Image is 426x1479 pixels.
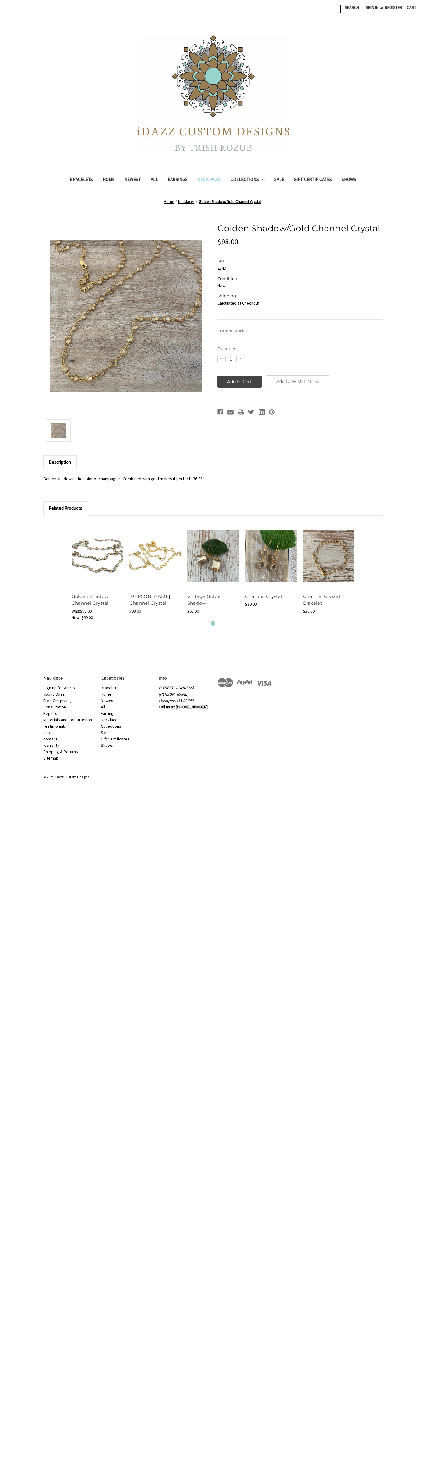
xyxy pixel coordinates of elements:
a: Channel Crystal [245,522,297,590]
dt: Shipping: [217,293,382,299]
a: Sale [101,730,109,735]
a: Collections [226,173,269,188]
p: © 2025 iDazz Custom Designs [43,774,383,780]
a: Crystal Gold Channel Crystal [129,522,181,590]
h5: Navigate [43,675,95,681]
a: Vintage Golden Shadow [187,522,239,590]
h5: Info [159,675,210,681]
img: iDazz Custom Designs [137,35,289,151]
label: Current Stock: [217,328,383,334]
a: Earrings [163,173,192,188]
a: Necklaces [101,717,120,722]
a: Channel Crystal [245,593,282,599]
a: Golden Shadow Channel Crystal [72,522,123,590]
a: Bracelets [101,685,118,691]
a: care [43,730,51,735]
a: Sign up for Alerts [43,685,75,691]
a: Channel Crystal Bracelet [303,522,354,590]
span: $30.00 [303,608,315,614]
a: Free Gift-giving Consultation [43,698,71,710]
nav: Breadcrumb [43,199,383,205]
a: warranty [43,743,59,748]
a: [PERSON_NAME] Channel Crystal [129,593,170,606]
span: Now: [72,615,80,620]
a: Shows [337,173,361,188]
a: Gift Certificates [289,173,337,188]
img: Golden Shadow Channel Crystal [72,539,123,573]
h5: Categories [101,675,152,681]
span: $98.00 [129,608,141,614]
a: Repairs [43,711,57,716]
span: $98.00 [80,608,92,614]
address: [STREET_ADDRESS][PERSON_NAME] Mashpee, MA 02649 [159,685,210,704]
dd: 2349 [217,265,383,271]
a: Testimonials [43,723,66,729]
a: Newest [119,173,146,188]
img: Channel Crystal [245,530,297,582]
a: Gift Certificates [101,736,129,742]
a: Bracelets [65,173,98,188]
a: Description [44,456,77,469]
button: 1 of 1 [211,621,215,626]
dd: New [217,282,383,289]
a: Earrings [101,711,116,716]
a: Sale [269,173,289,188]
a: Necklaces [178,199,194,204]
a: Newest [101,698,115,703]
img: Golden Shadow/Gold Channel Crystal [50,240,202,392]
a: All [101,704,105,710]
a: Shows [101,743,113,748]
a: Channel Crystal Bracelet [303,593,340,606]
img: Channel Crystal Bracelet [303,530,354,582]
a: contact [43,736,57,742]
a: Home [101,691,111,697]
a: Home [98,173,119,188]
a: Golden Shadow Channel Crystal [72,593,109,606]
a: All [146,173,163,188]
a: Shipping & Returns [43,749,78,754]
span: $98.00 [217,237,238,246]
label: Quantity: [217,346,383,352]
a: Add to Wish List [266,375,329,388]
a: Golden Shadow/Gold Channel Crystal [199,199,261,204]
p: Golden shadow is the color of champagne. Combined with gold makes it perfect! 36-38" [43,476,383,482]
span: or [379,4,384,11]
span: Cart [407,5,416,10]
dt: Condition: [217,276,382,282]
a: Related Products [44,502,88,515]
a: Sitemap [43,755,58,761]
a: Necklaces [192,173,226,188]
dt: SKU: [217,258,382,264]
div: Was: [72,608,123,614]
img: Golden Shadow/Gold Channel Crystal [51,420,66,441]
a: Materials and Construction [43,717,92,722]
input: Add to Cart [217,376,262,388]
a: Collections [101,723,121,729]
span: $60.00 [81,615,93,620]
span: $65.00 [187,608,199,614]
strong: Call us at [PHONE_NUMBER] [159,704,208,710]
a: Home [164,199,174,204]
li: | [339,2,341,14]
a: Vintage Golden Shadow [187,593,224,606]
h1: Golden Shadow/Gold Channel Crystal [217,222,383,235]
span: 1 [245,328,247,333]
dd: Calculated at Checkout [217,300,383,306]
img: Vintage Golden Shadow [187,530,239,582]
span: Add to Wish List [276,379,312,384]
span: $30.00 [245,601,257,607]
a: about iDazz [43,691,65,697]
img: Crystal Gold Channel Crystal [129,539,181,573]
